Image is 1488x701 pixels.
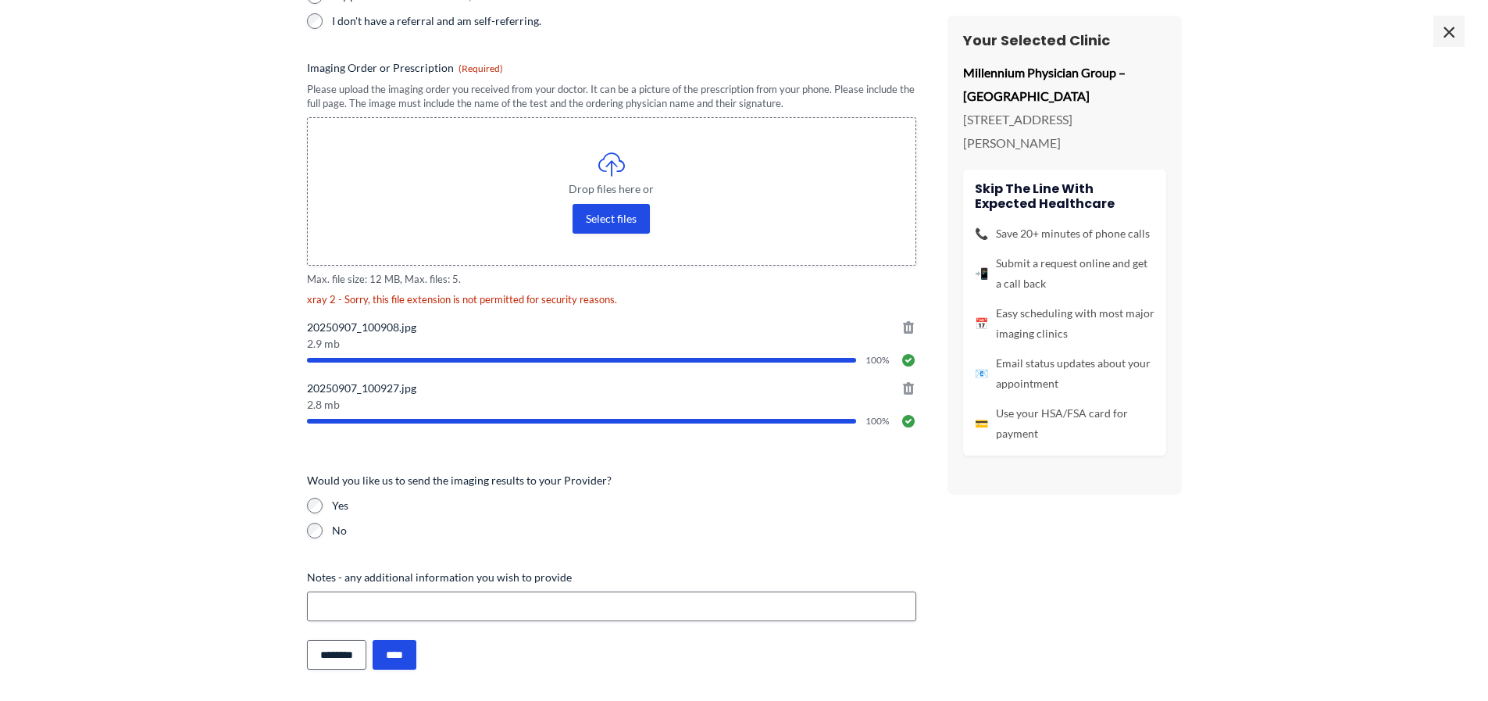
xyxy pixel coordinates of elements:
[865,356,891,365] span: 100%
[332,13,605,29] label: I don't have a referral and am self-referring.
[975,224,1154,244] li: Save 20+ minutes of phone calls
[459,63,503,74] span: (Required)
[307,82,916,111] div: Please upload the imaging order you received from your doctor. It can be a picture of the prescri...
[975,181,1154,211] h4: Skip the line with Expected Healthcare
[332,523,916,538] label: No
[307,338,916,349] span: 2.9 mb
[307,292,916,307] li: xray 2 - Sorry, this file extension is not permitted for security reasons.
[865,417,891,426] span: 100%
[332,498,916,513] label: Yes
[307,320,916,335] span: 20250907_100908.jpg
[307,473,612,488] legend: Would you like us to send the imaging results to your Provider?
[307,381,916,396] span: 20250907_100927.jpg
[975,413,988,434] span: 💳
[963,108,1166,154] p: [STREET_ADDRESS][PERSON_NAME]
[975,403,1154,444] li: Use your HSA/FSA card for payment
[975,363,988,384] span: 📧
[307,570,916,585] label: Notes - any additional information you wish to provide
[975,263,988,284] span: 📲
[1433,16,1465,47] span: ×
[307,399,916,410] span: 2.8 mb
[307,272,916,287] span: Max. file size: 12 MB, Max. files: 5.
[963,61,1166,107] p: Millennium Physician Group – [GEOGRAPHIC_DATA]
[975,253,1154,294] li: Submit a request online and get a call back
[307,60,916,76] label: Imaging Order or Prescription
[975,224,988,244] span: 📞
[975,303,1154,344] li: Easy scheduling with most major imaging clinics
[975,353,1154,394] li: Email status updates about your appointment
[573,204,650,234] button: select files, imaging order or prescription(required)
[339,184,884,195] span: Drop files here or
[963,31,1166,49] h3: Your Selected Clinic
[975,313,988,334] span: 📅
